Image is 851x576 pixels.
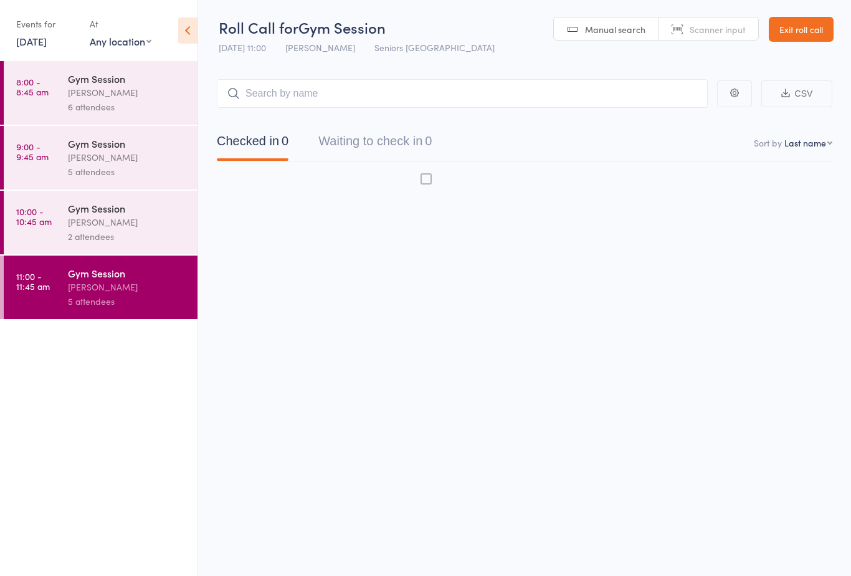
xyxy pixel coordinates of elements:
span: Manual search [585,23,645,36]
button: CSV [761,80,832,107]
span: [PERSON_NAME] [285,41,355,54]
div: [PERSON_NAME] [68,215,187,229]
time: 11:00 - 11:45 am [16,271,50,291]
a: 8:00 -8:45 amGym Session[PERSON_NAME]6 attendees [4,61,197,125]
div: 5 attendees [68,165,187,179]
div: 0 [425,134,432,148]
div: Gym Session [68,72,187,85]
span: Gym Session [298,17,386,37]
span: [DATE] 11:00 [219,41,266,54]
time: 9:00 - 9:45 am [16,142,49,161]
div: Gym Session [68,266,187,280]
div: 0 [282,134,288,148]
a: [DATE] [16,34,47,48]
div: Last name [784,137,826,149]
time: 10:00 - 10:45 am [16,206,52,226]
a: Exit roll call [769,17,834,42]
a: 11:00 -11:45 amGym Session[PERSON_NAME]5 attendees [4,256,197,319]
div: [PERSON_NAME] [68,280,187,294]
span: Scanner input [690,23,746,36]
div: Gym Session [68,137,187,150]
div: [PERSON_NAME] [68,150,187,165]
div: Gym Session [68,201,187,215]
a: 10:00 -10:45 amGym Session[PERSON_NAME]2 attendees [4,191,197,254]
input: Search by name [217,79,708,108]
div: At [90,14,151,34]
button: Waiting to check in0 [318,128,432,161]
div: 5 attendees [68,294,187,309]
div: Events for [16,14,77,34]
a: 9:00 -9:45 amGym Session[PERSON_NAME]5 attendees [4,126,197,190]
span: Seniors [GEOGRAPHIC_DATA] [374,41,495,54]
label: Sort by [754,137,782,149]
span: Roll Call for [219,17,298,37]
div: 2 attendees [68,229,187,244]
div: [PERSON_NAME] [68,85,187,100]
div: Any location [90,34,151,48]
time: 8:00 - 8:45 am [16,77,49,97]
div: 6 attendees [68,100,187,114]
button: Checked in0 [217,128,288,161]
